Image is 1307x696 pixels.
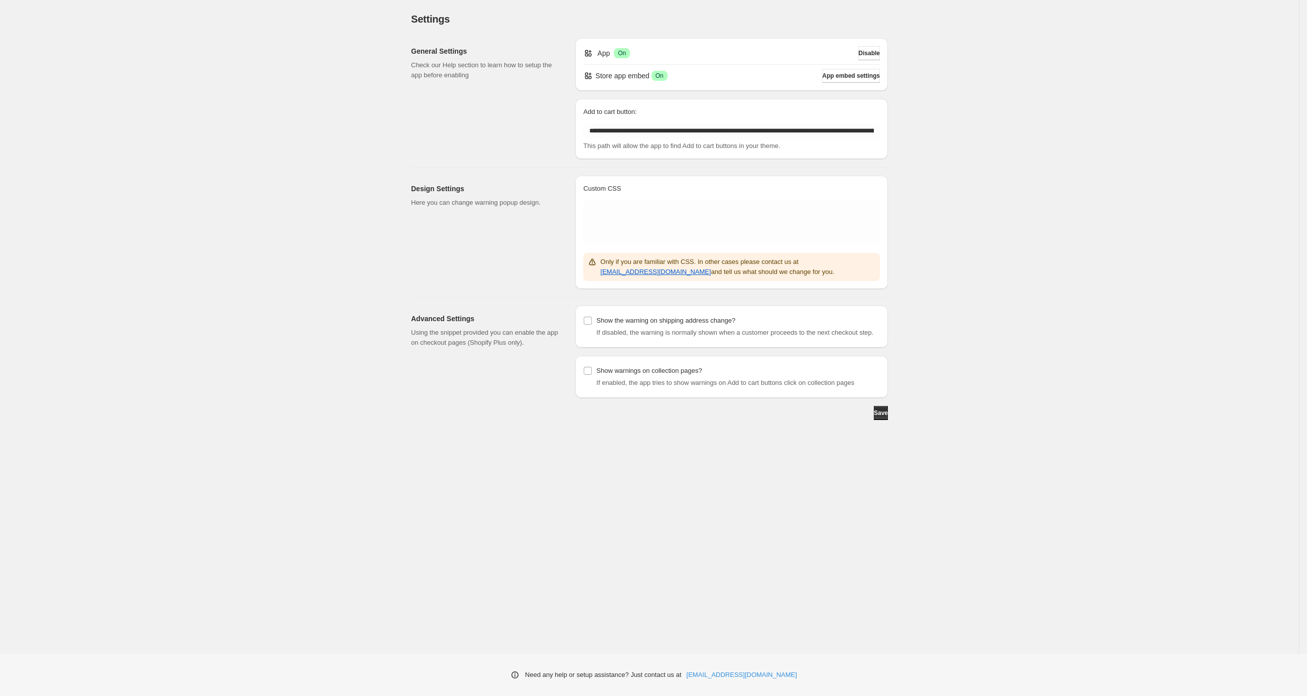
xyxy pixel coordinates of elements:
[597,48,610,58] p: App
[656,72,664,80] span: On
[687,670,797,680] a: [EMAIL_ADDRESS][DOMAIN_NAME]
[858,49,880,57] span: Disable
[411,328,559,348] p: Using the snippet provided you can enable the app on checkout pages (Shopify Plus only).
[858,46,880,60] button: Disable
[822,72,880,80] span: App embed settings
[822,69,880,83] button: App embed settings
[874,406,888,420] button: Save
[411,14,450,25] span: Settings
[596,379,854,386] span: If enabled, the app tries to show warnings on Add to cart buttons click on collection pages
[411,314,559,324] h2: Advanced Settings
[595,71,649,81] p: Store app embed
[411,198,559,208] p: Here you can change warning popup design.
[596,316,735,326] p: Show the warning on shipping address change?
[600,257,876,277] p: Only if you are familiar with CSS. In other cases please contact us at and tell us what should we...
[874,409,888,417] span: Save
[583,142,780,150] span: This path will allow the app to find Add to cart buttons in your theme.
[411,60,559,80] p: Check our Help section to learn how to setup the app before enabling
[583,185,621,192] span: Custom CSS
[596,366,702,376] p: Show warnings on collection pages?
[596,329,873,336] span: If disabled, the warning is normally shown when a customer proceeds to the next checkout step.
[411,184,559,194] h2: Design Settings
[583,108,636,115] span: Add to cart button:
[618,49,626,57] span: On
[600,268,711,275] a: [EMAIL_ADDRESS][DOMAIN_NAME]
[411,46,559,56] h2: General Settings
